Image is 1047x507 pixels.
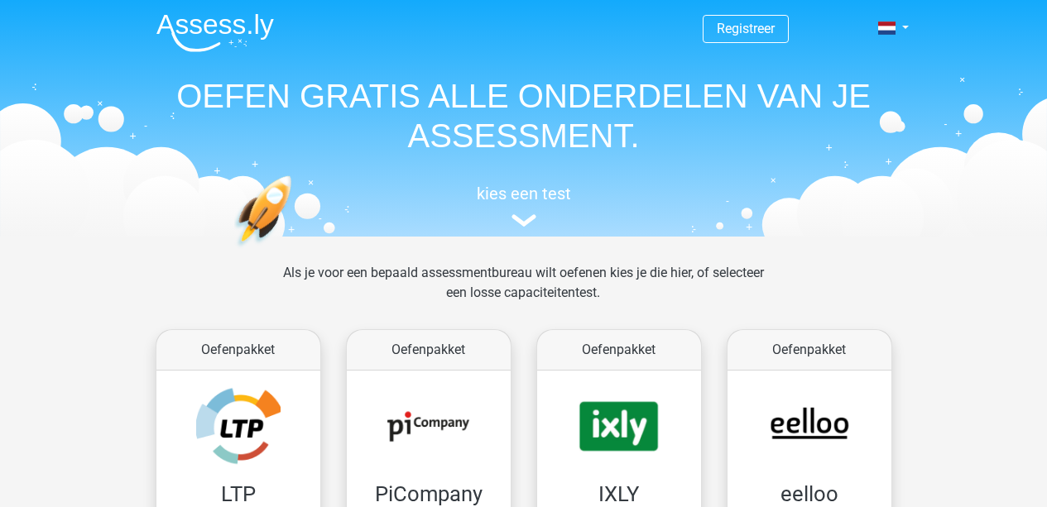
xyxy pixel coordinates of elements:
[270,263,777,323] div: Als je voor een bepaald assessmentbureau wilt oefenen kies je die hier, of selecteer een losse ca...
[143,184,905,203] h5: kies een test
[511,214,536,227] img: assessment
[234,175,356,325] img: oefenen
[156,13,274,52] img: Assessly
[143,184,905,227] a: kies een test
[143,76,905,155] h1: OEFEN GRATIS ALLE ONDERDELEN VAN JE ASSESSMENT.
[717,21,775,36] a: Registreer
